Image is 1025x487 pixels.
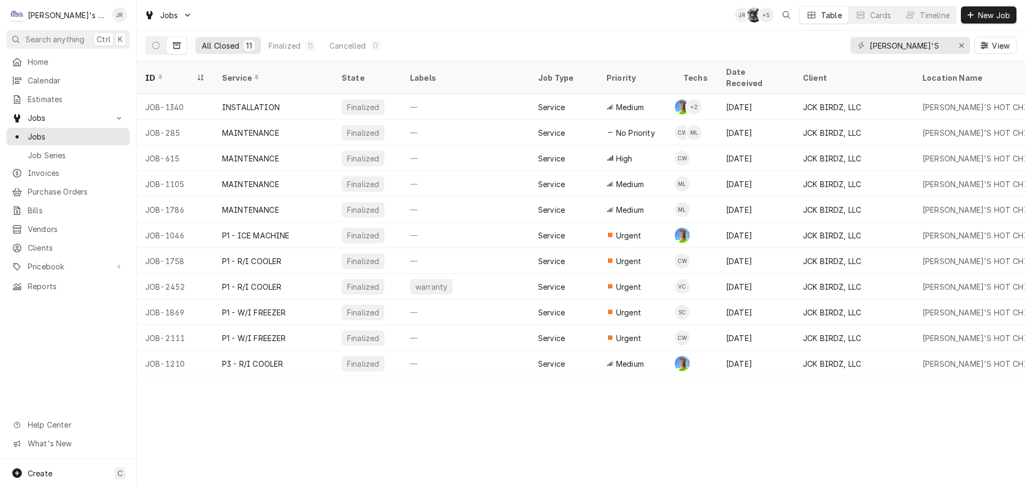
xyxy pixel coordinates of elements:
div: P1 - R/I COOLER [222,281,281,292]
div: JOB-2111 [137,325,214,351]
div: GA [675,228,690,243]
button: New Job [961,6,1016,24]
span: Pricebook [28,261,108,272]
div: Greg Austin's Avatar [675,99,690,114]
div: [DATE] [717,120,794,145]
div: Timeline [920,10,950,21]
div: JOB-1869 [137,299,214,325]
span: Help Center [28,419,123,430]
div: JCK BIRDZ, LLC [803,333,861,344]
div: JCK BIRDZ, LLC [803,256,861,267]
div: GA [675,356,690,371]
span: Urgent [616,333,641,344]
div: CW [675,151,690,166]
span: Urgent [616,281,641,292]
a: Home [6,53,130,71]
div: ML [675,176,690,191]
div: Service [538,256,565,267]
div: CW [675,125,690,140]
span: Reports [28,281,124,292]
div: Mikah Levitt-Freimuth's Avatar [675,202,690,217]
span: Search anything [26,34,84,45]
a: Bills [6,202,130,219]
div: JCK BIRDZ, LLC [803,204,861,215]
input: Keyword search [870,37,950,54]
div: Service [538,153,565,164]
div: [DATE] [717,222,794,248]
span: Urgent [616,256,641,267]
div: Cameron Ward's Avatar [675,253,690,268]
div: P1 - W/I FREEZER [222,333,286,344]
div: — [401,197,530,222]
div: JCK BIRDZ, LLC [803,358,861,369]
span: High [616,153,633,164]
div: Job Type [538,72,589,83]
span: Jobs [28,112,108,123]
div: JOB-1105 [137,171,214,197]
div: — [401,94,530,120]
span: What's New [28,438,123,449]
span: Urgent [616,230,641,241]
div: — [401,351,530,376]
div: P3 - R/I COOLER [222,358,283,369]
span: Vendors [28,223,124,235]
a: Go to Help Center [6,416,130,434]
div: JOB-2452 [137,274,214,299]
span: Jobs [160,10,178,21]
div: Greg Austin's Avatar [675,356,690,371]
span: Estimates [28,94,124,105]
div: VC [675,279,690,294]
div: Finalized [346,230,380,241]
a: Jobs [6,128,130,145]
a: Go to Jobs [140,6,196,24]
div: [DATE] [717,351,794,376]
span: Ctrl [97,34,111,45]
div: JOB-1210 [137,351,214,376]
div: Techs [683,72,709,83]
div: Sarah Bendele's Avatar [747,7,762,22]
div: Date Received [726,66,784,89]
div: — [401,171,530,197]
div: JCK BIRDZ, LLC [803,127,861,138]
div: Cameron Ward's Avatar [675,151,690,166]
span: Bills [28,205,124,216]
span: Home [28,56,124,67]
div: P1 - ICE MACHINE [222,230,290,241]
div: JCK BIRDZ, LLC [803,153,861,164]
div: [DATE] [717,171,794,197]
div: Service [538,307,565,318]
div: [DATE] [717,299,794,325]
div: Finalized [346,256,380,267]
div: MAINTENANCE [222,204,279,215]
div: Table [821,10,842,21]
div: JCK BIRDZ, LLC [803,281,861,292]
div: Cameron Ward's Avatar [675,125,690,140]
div: Clay's Refrigeration's Avatar [10,7,25,22]
span: No Priority [616,127,655,138]
a: Go to What's New [6,435,130,452]
div: SC [675,305,690,320]
div: ID [145,72,194,83]
span: Create [28,469,52,478]
div: All Closed [202,40,240,51]
div: Labels [410,72,521,83]
div: Mikah Levitt-Freimuth's Avatar [675,176,690,191]
div: Service [538,204,565,215]
div: [DATE] [717,197,794,222]
div: C [10,7,25,22]
div: JOB-1340 [137,94,214,120]
div: Service [538,102,565,113]
div: Priority [606,72,664,83]
div: Steven Cramer's Avatar [675,305,690,320]
div: Cameron Ward's Avatar [675,330,690,345]
a: Purchase Orders [6,183,130,200]
div: JOB-285 [137,120,214,145]
span: View [990,40,1012,51]
div: JCK BIRDZ, LLC [803,179,861,190]
div: Finalized [346,358,380,369]
div: ML [687,125,701,140]
div: Jeff Rue's Avatar [735,7,750,22]
div: Service [538,230,565,241]
div: 11 [246,40,253,51]
div: [PERSON_NAME]'s Refrigeration [28,10,106,21]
